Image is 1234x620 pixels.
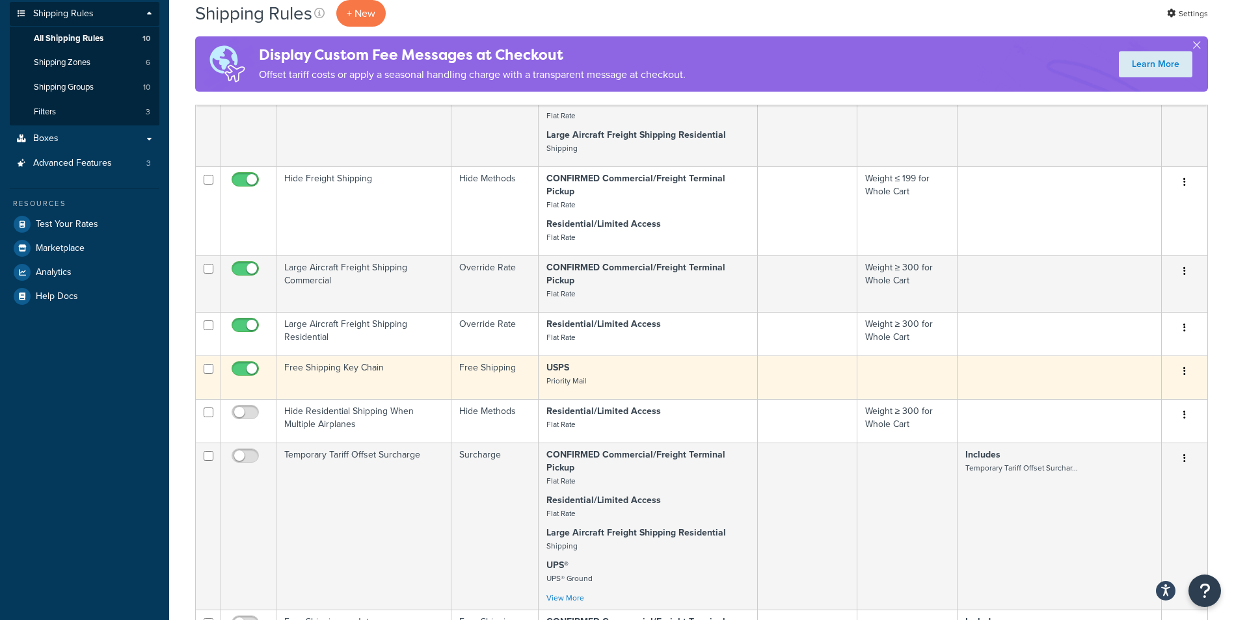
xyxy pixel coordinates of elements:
span: Shipping Groups [34,82,94,93]
h4: Display Custom Fee Messages at Checkout [259,44,686,66]
a: Test Your Rates [10,213,159,236]
td: Weight ≤ 199 for Whole Cart [857,166,958,255]
small: Shipping [546,540,578,552]
span: Advanced Features [33,158,112,169]
td: Weight ≥ 300 for Whole Cart [857,399,958,443]
strong: Large Aircraft Freight Shipping Residential [546,526,726,539]
td: Weight ≥ 300 for Whole Cart [857,255,958,312]
td: Large Aircraft Freight Shipping Commercial [276,255,451,312]
strong: CONFIRMED Commercial/Freight Terminal Pickup [546,261,725,287]
a: Learn More [1119,51,1192,77]
small: Flat Rate [546,231,576,243]
li: Shipping Groups [10,75,159,99]
span: Help Docs [36,291,78,302]
a: Shipping Zones 6 [10,51,159,75]
small: UPS® Ground [546,573,593,584]
a: Shipping Rules [10,2,159,26]
small: Flat Rate [546,288,576,300]
li: Shipping Zones [10,51,159,75]
small: Shipping [546,142,578,154]
td: Hide Freight Shipping [276,166,451,255]
strong: USPS [546,361,569,374]
span: Shipping Zones [34,57,90,68]
strong: Residential/Limited Access [546,317,661,331]
small: Priority Mail [546,375,587,387]
strong: Residential/Limited Access [546,493,661,507]
strong: Residential/Limited Access [546,404,661,418]
small: Flat Rate [546,419,576,430]
span: Analytics [36,267,72,278]
td: Free Shipping [451,355,539,399]
strong: Large Aircraft Freight Shipping Residential [546,128,726,142]
td: Large Aircraft Freight Shipping Residential [276,312,451,355]
span: Boxes [33,133,59,144]
span: 10 [143,82,150,93]
small: Flat Rate [546,110,576,122]
span: Filters [34,107,56,118]
strong: Includes [965,448,1000,461]
span: Shipping Rules [33,8,94,19]
a: Help Docs [10,285,159,308]
small: Flat Rate [546,475,576,487]
small: Flat Rate [546,331,576,343]
td: Temporary Tariff Offset Surcharge [276,443,451,610]
span: 10 [142,33,150,44]
td: Surcharge [451,443,539,610]
strong: Residential/Limited Access [546,217,661,231]
span: All Shipping Rules [34,33,103,44]
button: Open Resource Center [1188,575,1221,607]
a: Filters 3 [10,100,159,124]
span: Marketplace [36,243,85,254]
td: Override Rate [451,255,539,312]
a: Advanced Features 3 [10,151,159,175]
td: Hide Methods [451,45,539,166]
strong: CONFIRMED Commercial/Freight Terminal Pickup [546,172,725,198]
p: Offset tariff costs or apply a seasonal handling charge with a transparent message at checkout. [259,66,686,84]
img: duties-banner-06bc72dcb5fe05cb3f9472aba00be2ae8eb53ab6f0d8bb03d382ba314ac3c341.png [195,36,259,92]
strong: UPS® [546,558,569,572]
a: Analytics [10,261,159,284]
span: 3 [146,107,150,118]
div: Resources [10,198,159,209]
td: Hide Methods [451,399,539,443]
li: Filters [10,100,159,124]
td: Hide Methods [451,166,539,255]
li: All Shipping Rules [10,27,159,51]
a: Marketplace [10,237,159,260]
span: 6 [146,57,150,68]
a: View More [546,592,584,604]
h1: Shipping Rules [195,1,312,26]
a: All Shipping Rules 10 [10,27,159,51]
td: No Flat Rate Shipping to [GEOGRAPHIC_DATA] [276,45,451,166]
strong: CONFIRMED Commercial/Freight Terminal Pickup [546,448,725,474]
span: 3 [146,158,151,169]
td: Override Rate [451,312,539,355]
td: Hide Residential Shipping When Multiple Airplanes [276,399,451,443]
small: Flat Rate [546,199,576,211]
li: Shipping Rules [10,2,159,125]
small: Flat Rate [546,508,576,519]
small: Temporary Tariff Offset Surchar... [965,462,1078,474]
td: Free Shipping Key Chain [276,355,451,399]
a: Shipping Groups 10 [10,75,159,99]
td: Weight ≥ 300 for Whole Cart [857,312,958,355]
a: Settings [1167,5,1208,23]
span: Test Your Rates [36,219,98,230]
li: Advanced Features [10,151,159,175]
a: Boxes [10,127,159,151]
